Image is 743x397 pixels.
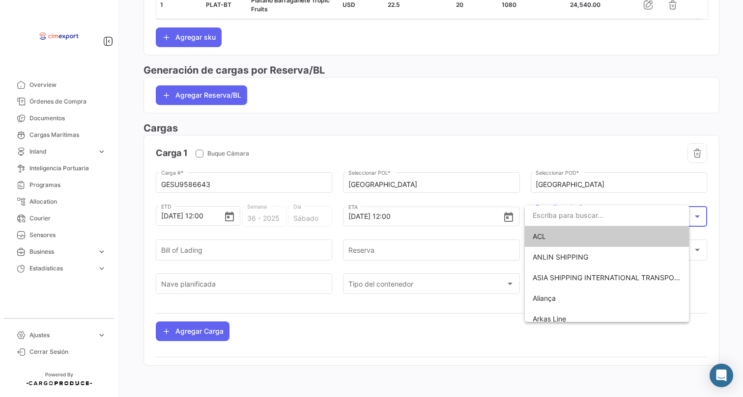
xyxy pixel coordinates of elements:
[533,315,566,323] span: Arkas Line
[533,253,588,261] span: ANLIN SHIPPING
[710,364,733,387] div: Abrir Intercom Messenger
[533,273,741,282] span: ASIA SHIPPING INTERNATIONAL TRANSPORT PRIVATE LIMITED
[533,232,546,240] span: ACL
[533,294,556,302] span: Aliança
[525,205,689,226] input: dropdown search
